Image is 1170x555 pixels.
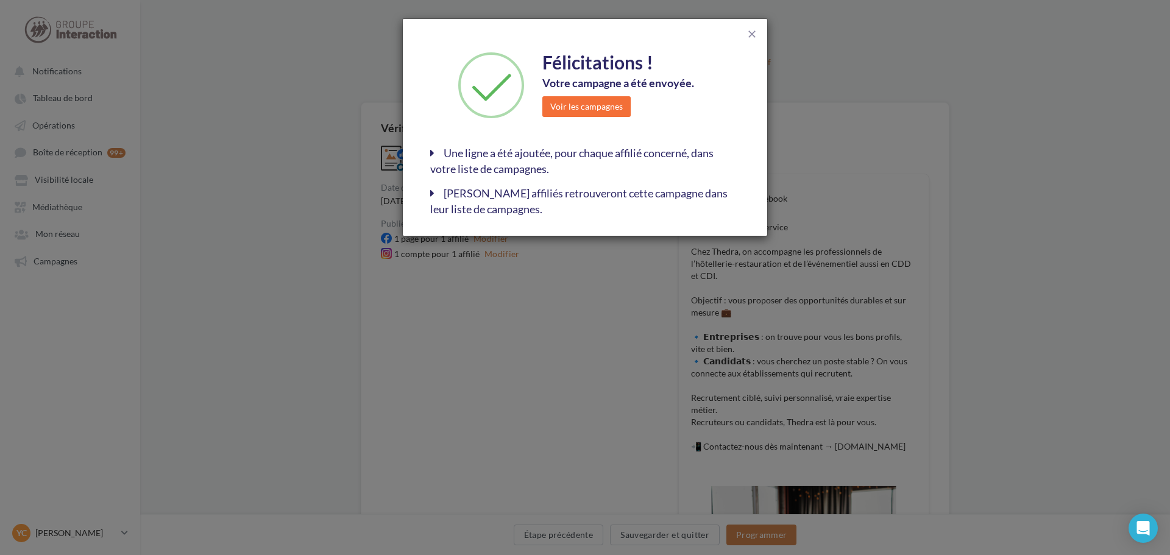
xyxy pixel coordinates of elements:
div: Félicitations ! [542,49,731,76]
div: Une ligne a été ajoutée, pour chaque affilié concerné, dans votre liste de campagnes. [430,146,740,177]
div: [PERSON_NAME] affiliés retrouveront cette campagne dans leur liste de campagnes. [430,186,740,217]
div: Votre campagne a été envoyée. [542,76,731,91]
button: Voir les campagnes [542,96,631,117]
span: close [746,28,758,40]
div: Open Intercom Messenger [1129,514,1158,543]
